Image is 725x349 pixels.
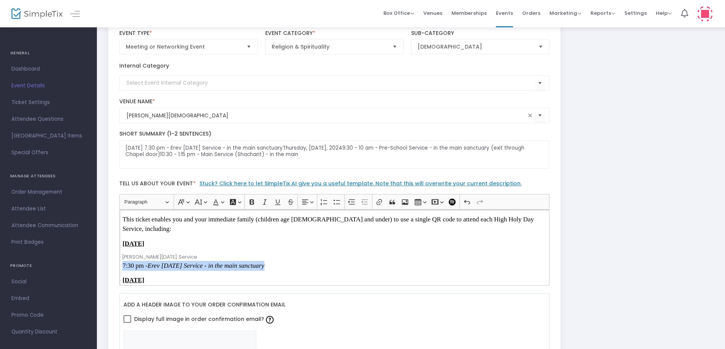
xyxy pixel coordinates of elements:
a: Stuck? Click here to let SimpleTix AI give you a useful template. Note that this will overwrite y... [199,180,522,187]
span: Short Summary (1-2 Sentences) [119,130,211,137]
button: Select [535,39,546,54]
button: Select [244,39,254,54]
span: Quantity Discount [11,327,85,337]
button: Select [535,108,545,123]
span: Meeting or Networking Event [126,43,241,51]
img: question-mark [266,316,274,324]
span: Print Badges [11,237,85,247]
span: Attendee Communication [11,221,85,231]
h4: GENERAL [10,46,87,61]
span: 7:30 pm - [122,262,264,269]
span: Social [11,277,85,287]
span: clear [526,111,535,120]
button: Select [535,75,545,91]
label: Tell us about your event [116,176,553,194]
span: Religion & Spirituality [272,43,387,51]
label: Internal Category [119,62,169,70]
span: Reports [590,9,615,17]
span: [GEOGRAPHIC_DATA] Items [11,131,85,141]
div: Rich Text Editor, main [119,210,550,286]
span: Memberships [451,3,487,23]
span: Event Details [11,81,85,91]
span: Venues [423,3,442,23]
span: Special Offers [11,148,85,158]
i: Erev [DATE] Service - in the main sanctuary [148,262,264,269]
span: Paragraph [124,197,164,207]
label: Venue Name [119,98,550,105]
span: [DEMOGRAPHIC_DATA] [418,43,533,51]
span: Events [496,3,513,23]
span: Order Management [11,187,85,197]
button: Select [389,39,400,54]
span: Attendee List [11,204,85,214]
h4: PROMOTE [10,258,87,273]
div: Editor toolbar [119,194,550,209]
span: Attendee Questions [11,114,85,124]
span: Embed [11,294,85,303]
span: Box Office [383,9,414,17]
span: Ticket Settings [11,98,85,107]
span: Display full image in order confirmation email? [134,313,275,325]
span: Marketing [549,9,581,17]
u: [DATE] [122,240,144,247]
label: Event Type [119,30,258,37]
label: Event Category [265,30,404,37]
p: [PERSON_NAME][DATE] Service [122,253,546,270]
label: Sub-Category [411,30,550,37]
span: This ticket enables you and your immediate family (children age [DEMOGRAPHIC_DATA] and under) to ... [122,216,534,233]
span: Promo Code [11,310,85,320]
button: Paragraph [121,196,172,208]
label: Add a header image to your order confirmation email [123,297,285,313]
span: Settings [624,3,647,23]
input: Select Venue [127,112,526,120]
span: Orders [522,3,540,23]
input: Select Event Internal Category [127,79,535,87]
span: Help [656,9,672,17]
span: Dashboard [11,64,85,74]
u: [DATE] [122,276,144,284]
h4: MANAGE ATTENDEES [10,169,87,184]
